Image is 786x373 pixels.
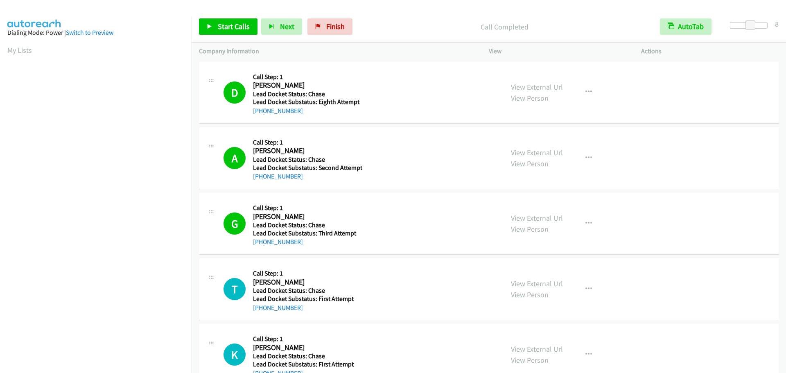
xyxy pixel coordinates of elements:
[253,238,303,246] a: [PHONE_NUMBER]
[253,204,360,212] h5: Call Step: 1
[511,290,549,299] a: View Person
[511,213,563,223] a: View External Url
[199,18,257,35] a: Start Calls
[253,269,360,278] h5: Call Step: 1
[224,344,246,366] div: The call is yet to be attempted
[224,344,246,366] h1: K
[280,22,294,31] span: Next
[762,154,786,219] iframe: Resource Center
[253,212,360,222] h2: [PERSON_NAME]
[253,156,362,164] h5: Lead Docket Status: Chase
[253,107,303,115] a: [PHONE_NUMBER]
[224,147,246,169] h1: A
[641,46,779,56] p: Actions
[511,224,549,234] a: View Person
[511,159,549,168] a: View Person
[218,22,250,31] span: Start Calls
[253,73,360,81] h5: Call Step: 1
[253,287,360,295] h5: Lead Docket Status: Chase
[253,343,360,353] h2: [PERSON_NAME]
[253,98,360,106] h5: Lead Docket Substatus: Eighth Attempt
[511,279,563,288] a: View External Url
[326,22,345,31] span: Finish
[253,164,362,172] h5: Lead Docket Substatus: Second Attempt
[7,28,184,38] div: Dialing Mode: Power |
[489,46,626,56] p: View
[253,90,360,98] h5: Lead Docket Status: Chase
[364,21,645,32] p: Call Completed
[253,335,360,343] h5: Call Step: 1
[660,18,711,35] button: AutoTab
[224,278,246,300] div: The call is yet to be attempted
[66,29,113,36] a: Switch to Preview
[307,18,352,35] a: Finish
[253,352,360,360] h5: Lead Docket Status: Chase
[199,46,474,56] p: Company Information
[261,18,302,35] button: Next
[224,212,246,235] h1: G
[224,81,246,104] h1: D
[253,295,360,303] h5: Lead Docket Substatus: First Attempt
[511,93,549,103] a: View Person
[511,344,563,354] a: View External Url
[253,221,360,229] h5: Lead Docket Status: Chase
[253,304,303,312] a: [PHONE_NUMBER]
[253,146,360,156] h2: [PERSON_NAME]
[253,138,362,147] h5: Call Step: 1
[253,81,360,90] h2: [PERSON_NAME]
[253,360,360,368] h5: Lead Docket Substatus: First Attempt
[253,172,303,180] a: [PHONE_NUMBER]
[511,148,563,157] a: View External Url
[7,45,32,55] a: My Lists
[511,355,549,365] a: View Person
[253,278,360,287] h2: [PERSON_NAME]
[253,229,360,237] h5: Lead Docket Substatus: Third Attempt
[775,18,779,29] div: 8
[511,82,563,92] a: View External Url
[224,278,246,300] h1: T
